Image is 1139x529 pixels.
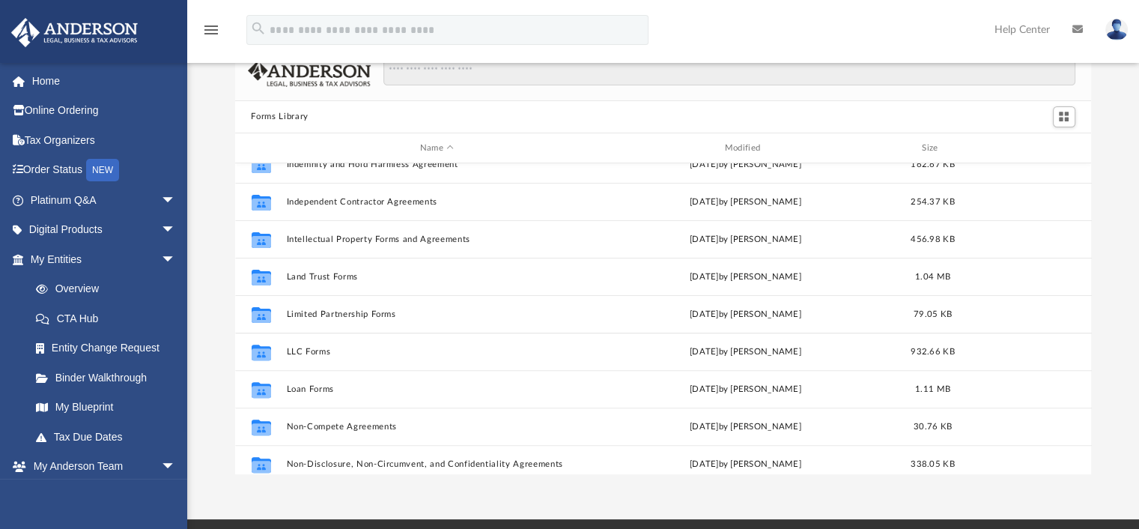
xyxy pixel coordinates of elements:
div: id [241,142,279,155]
span: 338.05 KB [911,460,954,468]
span: 1.04 MB [915,273,950,281]
div: NEW [86,159,119,181]
button: Loan Forms [286,384,588,394]
input: Search files and folders [383,57,1075,85]
a: Order StatusNEW [10,155,198,186]
div: Name [285,142,587,155]
button: Non-Compete Agreements [286,422,588,432]
div: [DATE] by [PERSON_NAME] [595,196,896,209]
a: My Blueprint [21,393,191,423]
div: [DATE] by [PERSON_NAME] [595,233,896,247]
a: My Anderson Teamarrow_drop_down [10,452,191,482]
span: 162.67 KB [911,160,954,169]
button: Non-Disclosure, Non-Circumvent, and Confidentiality Agreements [286,459,588,469]
a: Overview [21,274,198,304]
span: arrow_drop_down [161,215,191,246]
img: User Pic [1105,19,1128,40]
a: menu [202,28,220,39]
span: arrow_drop_down [161,185,191,216]
div: Modified [594,142,896,155]
img: Anderson Advisors Platinum Portal [7,18,142,47]
a: CTA Hub [21,303,198,333]
span: arrow_drop_down [161,244,191,275]
div: [DATE] by [PERSON_NAME] [595,270,896,284]
div: [DATE] by [PERSON_NAME] [595,308,896,321]
a: Entity Change Request [21,333,198,363]
div: [DATE] by [PERSON_NAME] [595,158,896,172]
span: 30.76 KB [913,423,951,431]
span: 1.11 MB [915,385,950,393]
button: Independent Contractor Agreements [286,197,588,207]
span: 254.37 KB [911,198,954,206]
div: [DATE] by [PERSON_NAME] [595,345,896,359]
div: id [969,142,1074,155]
i: menu [202,21,220,39]
div: [DATE] by [PERSON_NAME] [595,420,896,434]
div: [DATE] by [PERSON_NAME] [595,383,896,396]
a: Platinum Q&Aarrow_drop_down [10,185,198,215]
a: Binder Walkthrough [21,363,198,393]
a: Tax Organizers [10,125,198,155]
button: LLC Forms [286,347,588,357]
button: Switch to Grid View [1053,106,1075,127]
a: Digital Productsarrow_drop_down [10,215,198,245]
button: Limited Partnership Forms [286,309,588,319]
i: search [250,20,267,37]
div: Size [902,142,962,155]
a: My Entitiesarrow_drop_down [10,244,198,274]
span: 79.05 KB [913,310,951,318]
span: arrow_drop_down [161,452,191,483]
a: Home [10,66,198,96]
div: [DATE] by [PERSON_NAME] [595,458,896,471]
span: 932.66 KB [911,348,954,356]
button: Intellectual Property Forms and Agreements [286,235,588,244]
div: grid [235,163,1092,474]
a: Tax Due Dates [21,422,198,452]
span: 456.98 KB [911,235,954,244]
a: Online Ordering [10,96,198,126]
button: Indemnity and Hold Harmless Agreement [286,160,588,169]
button: Forms Library [251,110,308,124]
button: Land Trust Forms [286,272,588,282]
